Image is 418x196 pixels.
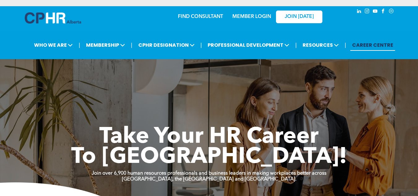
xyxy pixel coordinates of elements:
strong: [GEOGRAPHIC_DATA], the [GEOGRAPHIC_DATA] and [GEOGRAPHIC_DATA]. [122,177,296,182]
a: Social network [388,8,395,16]
li: | [131,39,132,51]
a: JOIN [DATE] [276,11,322,23]
li: | [345,39,346,51]
span: WHO WE ARE [32,39,75,51]
a: CAREER CENTRE [350,39,395,51]
span: MEMBERSHIP [84,39,127,51]
span: To [GEOGRAPHIC_DATA]! [71,146,347,168]
li: | [79,39,80,51]
a: instagram [364,8,371,16]
a: linkedin [356,8,363,16]
a: MEMBER LOGIN [232,14,271,19]
span: JOIN [DATE] [285,14,314,20]
a: facebook [380,8,387,16]
a: youtube [372,8,379,16]
a: FIND CONSULTANT [178,14,223,19]
span: PROFESSIONAL DEVELOPMENT [206,39,291,51]
strong: Join over 6,900 human resources professionals and business leaders in making workplaces better ac... [92,171,326,176]
img: A blue and white logo for cp alberta [25,12,81,24]
span: Take Your HR Career [99,126,319,148]
span: RESOURCES [301,39,341,51]
li: | [200,39,202,51]
span: CPHR DESIGNATION [136,39,196,51]
li: | [295,39,297,51]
